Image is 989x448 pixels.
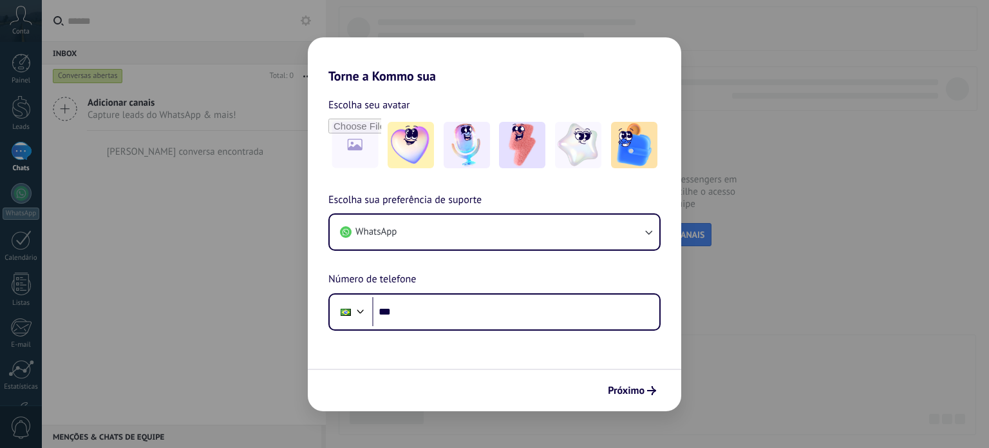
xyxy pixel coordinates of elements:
[602,380,662,402] button: Próximo
[388,122,434,168] img: -1.jpeg
[330,215,659,249] button: WhatsApp
[308,37,681,84] h2: Torne a Kommo sua
[328,192,482,209] span: Escolha sua preferência de suporte
[328,271,416,288] span: Número de telefone
[499,122,545,168] img: -3.jpeg
[334,298,358,326] div: Brazil: + 55
[555,122,601,168] img: -4.jpeg
[608,386,645,395] span: Próximo
[328,97,410,113] span: Escolha seu avatar
[355,226,397,239] span: WhatsApp
[611,122,657,168] img: -5.jpeg
[444,122,490,168] img: -2.jpeg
